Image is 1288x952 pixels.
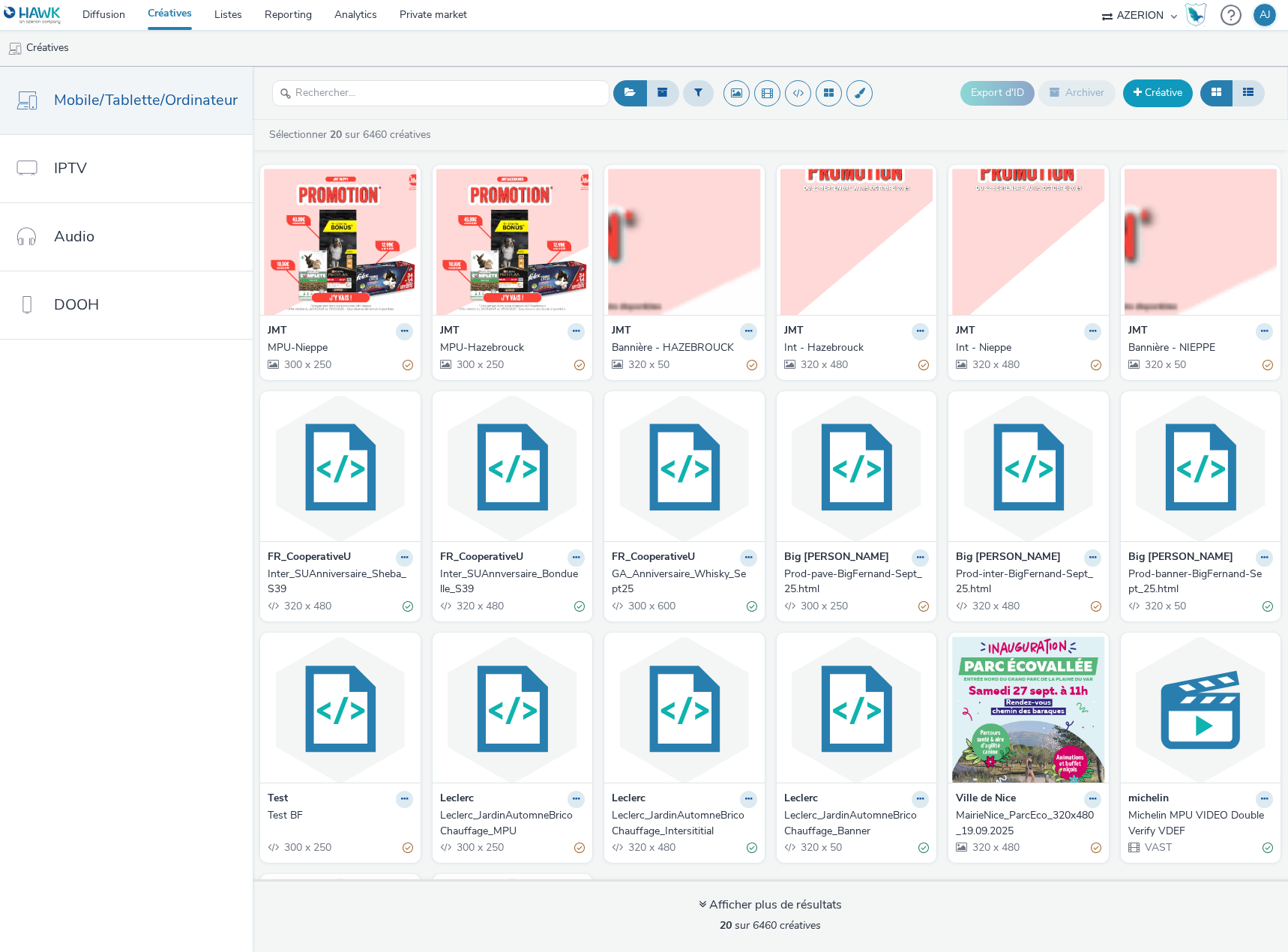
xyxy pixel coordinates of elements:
span: 320 x 480 [971,599,1020,613]
span: 320 x 480 [627,840,675,855]
div: Partiellement valide [918,357,929,373]
span: 320 x 50 [1143,358,1186,372]
a: Sélectionner sur 6460 créatives [268,127,437,142]
div: Prod-inter-BigFernand-Sept_25.html [956,567,1095,597]
div: Partiellement valide [574,357,585,373]
span: 300 x 250 [455,840,504,855]
img: Leclerc_JardinAutomneBricoChauffage_Intersititial visual [608,636,761,783]
strong: FR_CooperativeU [612,549,695,567]
img: Prod-inter-BigFernand-Sept_25.html visual [952,395,1105,541]
a: Leclerc_JardinAutomneBricoChauffage_Intersititial [612,808,757,839]
img: Michelin MPU VIDEO DoubleVerify VDEF visual [1125,636,1278,783]
div: Partiellement valide [574,840,585,856]
div: Valide [1263,599,1273,615]
a: Michelin MPU VIDEO DoubleVerify VDEF [1128,808,1274,839]
strong: JMT [268,323,287,340]
a: MPU-Hazebrouck [440,340,586,355]
span: 320 x 50 [627,358,669,372]
span: DOOH [54,294,99,316]
span: VAST [1143,840,1172,855]
img: Prod-banner-BigFernand-Sept_25.html visual [1125,395,1278,541]
div: AJ [1260,4,1271,26]
span: 320 x 50 [799,840,842,855]
div: Valide [747,599,757,615]
strong: FR_CooperativeU [440,549,523,567]
img: Int - Nieppe visual [952,169,1105,315]
div: Partiellement valide [747,357,757,373]
a: Créative [1123,79,1193,106]
div: Partiellement valide [1091,357,1101,373]
input: Rechercher... [272,80,610,106]
strong: Big [PERSON_NAME] [956,549,1061,567]
div: Leclerc_JardinAutomneBricoChauffage_MPU [440,808,580,839]
img: Leclerc_JardinAutomneBricoChauffage_MPU visual [436,636,589,783]
span: IPTV [54,157,87,179]
div: Partiellement valide [918,599,929,615]
button: Grille [1200,80,1233,106]
a: Test BF [268,808,413,823]
strong: JMT [784,323,804,340]
img: MPU-Hazebrouck visual [436,169,589,315]
strong: JMT [1128,323,1148,340]
div: Partiellement valide [1263,357,1273,373]
span: 320 x 480 [455,599,504,613]
img: Leclerc_JardinAutomneBricoChauffage_Banner visual [780,636,933,783]
div: Leclerc_JardinAutomneBricoChauffage_Intersititial [612,808,751,839]
strong: Ville de Nice [956,791,1016,808]
strong: Leclerc [784,791,818,808]
img: Bannière - NIEPPE visual [1125,169,1278,315]
span: 320 x 480 [283,599,331,613]
a: Bannière - NIEPPE [1128,340,1274,355]
div: Prod-banner-BigFernand-Sept_25.html [1128,567,1268,597]
span: Audio [54,226,94,247]
img: Int - Hazebrouck visual [780,169,933,315]
a: Leclerc_JardinAutomneBricoChauffage_Banner [784,808,930,839]
a: Int - Nieppe [956,340,1101,355]
span: Mobile/Tablette/Ordinateur [54,89,238,111]
a: Inter_SUAnniversaire_Sheba_S39 [268,567,413,597]
strong: FR_CooperativeU [268,549,351,567]
a: MPU-Nieppe [268,340,413,355]
div: Int - Hazebrouck [784,340,924,355]
div: Prod-pave-BigFernand-Sept_25.html [784,567,924,597]
div: Leclerc_JardinAutomneBricoChauffage_Banner [784,808,924,839]
strong: Test [268,791,288,808]
div: MairieNice_ParcEco_320x480_19.09.2025 [956,808,1095,839]
div: Michelin MPU VIDEO DoubleVerify VDEF [1128,808,1268,839]
div: Int - Nieppe [956,340,1095,355]
button: Archiver [1038,80,1116,106]
img: undefined Logo [4,6,61,25]
a: Int - Hazebrouck [784,340,930,355]
div: Bannière - HAZEBROUCK [612,340,751,355]
div: Bannière - NIEPPE [1128,340,1268,355]
span: 320 x 480 [799,358,848,372]
a: GA_Anniversaire_Whisky_Sept25 [612,567,757,597]
span: 300 x 600 [627,599,675,613]
div: Inter_SUAnniversaire_Sheba_S39 [268,567,407,597]
div: Valide [403,599,413,615]
div: Valide [747,840,757,856]
span: 300 x 250 [455,358,504,372]
div: Valide [918,840,929,856]
a: Hawk Academy [1185,3,1213,27]
img: GA_Anniversaire_Whisky_Sept25 visual [608,395,761,541]
img: Inter_SUAnniversaire_Sheba_S39 visual [264,395,417,541]
div: GA_Anniversaire_Whisky_Sept25 [612,567,751,597]
strong: 20 [330,127,342,142]
div: Inter_SUAnnversaire_Bonduelle_S39 [440,567,580,597]
div: Valide [1263,840,1273,856]
span: 300 x 250 [283,840,331,855]
button: Export d'ID [960,81,1035,105]
span: 320 x 480 [971,840,1020,855]
img: Inter_SUAnnversaire_Bonduelle_S39 visual [436,395,589,541]
div: Partiellement valide [403,357,413,373]
div: MPU-Nieppe [268,340,407,355]
img: Bannière - HAZEBROUCK visual [608,169,761,315]
img: MairieNice_ParcEco_320x480_19.09.2025 visual [952,636,1105,783]
img: Prod-pave-BigFernand-Sept_25.html visual [780,395,933,541]
div: Partiellement valide [1091,840,1101,856]
img: Hawk Academy [1185,3,1207,27]
strong: michelin [1128,791,1169,808]
a: Bannière - HAZEBROUCK [612,340,757,355]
